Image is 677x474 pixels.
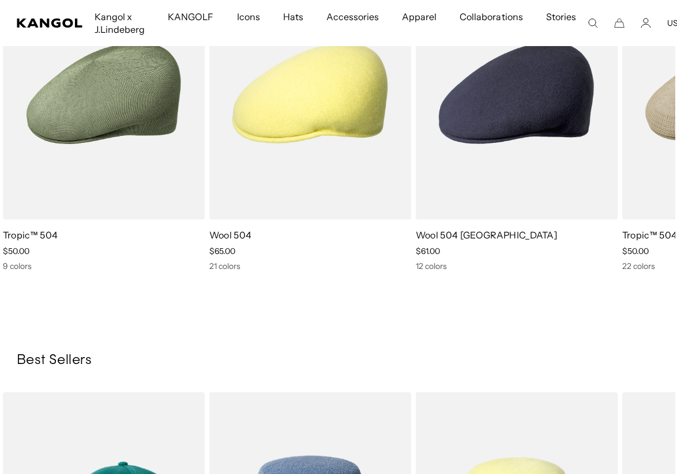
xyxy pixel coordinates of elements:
a: Account [641,18,651,28]
span: $65.00 [209,246,235,256]
button: Cart [614,18,625,28]
span: $61.00 [416,246,440,256]
summary: Search here [588,18,598,28]
a: Kangol [17,18,83,28]
span: $50.00 [3,246,29,256]
h3: Best Sellers [17,352,657,369]
div: 12 colors [416,261,618,271]
a: Wool 504 [209,229,252,241]
div: 9 colors [3,261,205,271]
div: 21 colors [209,261,411,271]
a: Wool 504 [GEOGRAPHIC_DATA] [416,229,557,241]
span: $50.00 [622,246,649,256]
a: Tropic™ 504 [3,229,58,241]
